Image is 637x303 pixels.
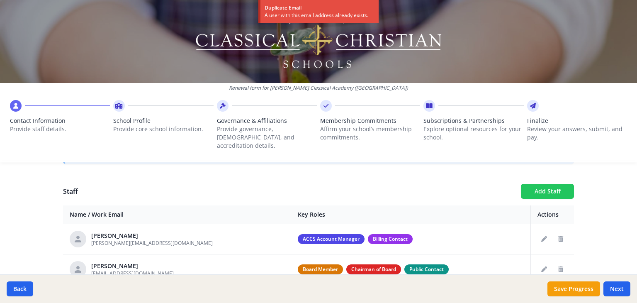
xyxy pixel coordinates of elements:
img: Logo [195,12,443,71]
span: Governance & Affiliations [217,117,317,125]
span: Finalize [527,117,627,125]
button: Delete staff [554,263,567,276]
button: Delete staff [554,232,567,246]
button: Edit staff [537,232,551,246]
div: [PERSON_NAME] [91,232,213,240]
button: Add Staff [521,184,574,199]
span: Billing Contact [368,234,413,244]
p: Provide core school information. [113,125,213,133]
p: Provide governance, [DEMOGRAPHIC_DATA], and accreditation details. [217,125,317,150]
button: Edit staff [537,263,551,276]
button: Back [7,281,33,296]
h1: Staff [63,186,514,196]
button: Next [603,281,630,296]
div: [PERSON_NAME] [91,262,174,270]
p: Explore optional resources for your school. [423,125,523,142]
span: [EMAIL_ADDRESS][DOMAIN_NAME] [91,270,174,277]
th: Name / Work Email [63,205,291,224]
span: Subscriptions & Partnerships [423,117,523,125]
div: Duplicate Email [265,4,374,12]
div: A user with this email address already exists. [265,12,374,19]
button: Save Progress [547,281,600,296]
p: Affirm your school’s membership commitments. [320,125,420,142]
span: Chairman of Board [346,264,401,274]
p: Provide staff details. [10,125,110,133]
span: ACCS Account Manager [298,234,365,244]
th: Key Roles [291,205,531,224]
p: Review your answers, submit, and pay. [527,125,627,142]
span: [PERSON_NAME][EMAIL_ADDRESS][DOMAIN_NAME] [91,239,213,247]
span: Contact Information [10,117,110,125]
span: Public Contact [404,264,449,274]
span: Membership Commitments [320,117,420,125]
span: Board Member [298,264,343,274]
th: Actions [531,205,574,224]
span: School Profile [113,117,213,125]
